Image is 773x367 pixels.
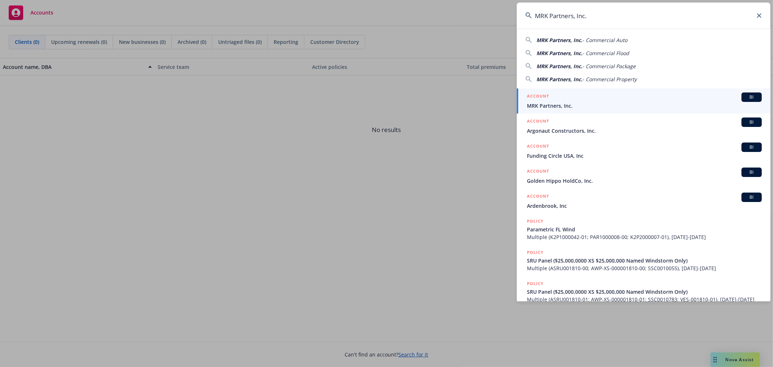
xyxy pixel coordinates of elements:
[744,144,759,150] span: BI
[527,226,762,233] span: Parametric FL Wind
[527,218,544,225] h5: POLICY
[527,102,762,110] span: MRK Partners, Inc.
[527,127,762,135] span: Argonaut Constructors, Inc.
[536,63,582,70] span: MRK Partners, Inc.
[527,280,544,287] h5: POLICY
[527,257,762,264] span: SRU Panel ($25,000,0000 XS $25,000,000 Named Windstorm Only)
[582,76,637,83] span: - Commercial Property
[517,214,770,245] a: POLICYParametric FL WindMultiple (K2P1000042-01; PAR1000008-00; K2P2000007-01), [DATE]-[DATE]
[527,152,762,160] span: Funding Circle USA, Inc
[527,92,549,101] h5: ACCOUNT
[582,50,629,57] span: - Commercial Flood
[527,143,549,151] h5: ACCOUNT
[527,296,762,303] span: Multiple (ASRU001810-01; AWP-XS-000001810-01; SSC0010783; VES-001810-01), [DATE]-[DATE]
[527,202,762,210] span: Ardenbrook, Inc
[527,168,549,176] h5: ACCOUNT
[744,194,759,201] span: BI
[536,76,582,83] span: MRK Partners, Inc.
[517,164,770,189] a: ACCOUNTBIGolden Hippo HoldCo, Inc.
[744,119,759,125] span: BI
[582,63,636,70] span: - Commercial Package
[527,249,544,256] h5: POLICY
[536,37,582,44] span: MRK Partners, Inc.
[517,3,770,29] input: Search...
[527,193,549,201] h5: ACCOUNT
[517,139,770,164] a: ACCOUNTBIFunding Circle USA, Inc
[527,288,762,296] span: SRU Panel ($25,000,0000 XS $25,000,000 Named Windstorm Only)
[527,117,549,126] h5: ACCOUNT
[536,50,582,57] span: MRK Partners, Inc.
[744,169,759,176] span: BI
[527,177,762,185] span: Golden Hippo HoldCo, Inc.
[527,233,762,241] span: Multiple (K2P1000042-01; PAR1000008-00; K2P2000007-01), [DATE]-[DATE]
[517,189,770,214] a: ACCOUNTBIArdenbrook, Inc
[517,276,770,307] a: POLICYSRU Panel ($25,000,0000 XS $25,000,000 Named Windstorm Only)Multiple (ASRU001810-01; AWP-XS...
[517,88,770,114] a: ACCOUNTBIMRK Partners, Inc.
[582,37,627,44] span: - Commercial Auto
[517,245,770,276] a: POLICYSRU Panel ($25,000,0000 XS $25,000,000 Named Windstorm Only)Multiple (ASRU001810-00; AWP-XS...
[744,94,759,100] span: BI
[517,114,770,139] a: ACCOUNTBIArgonaut Constructors, Inc.
[527,264,762,272] span: Multiple (ASRU001810-00; AWP-XS-000001810-00; SSC0010055), [DATE]-[DATE]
